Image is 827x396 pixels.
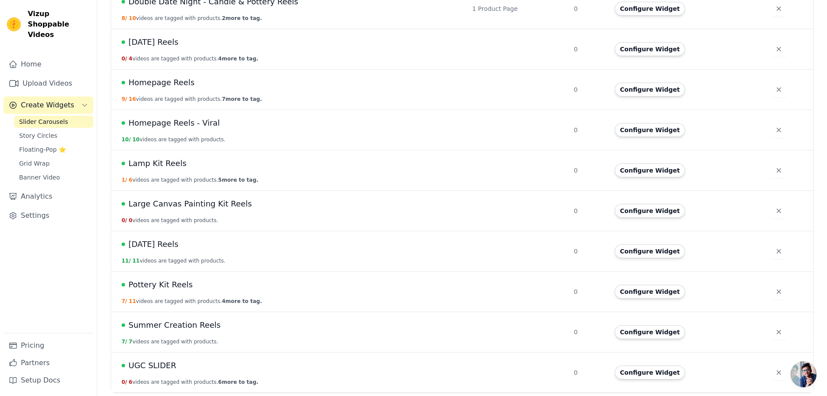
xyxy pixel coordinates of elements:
a: Upload Videos [3,75,93,92]
a: Open chat [791,361,817,387]
span: 16 [129,96,136,102]
a: Floating-Pop ⭐ [14,143,93,156]
button: 8/ 10videos are tagged with products.2more to tag. [122,15,262,22]
span: 7 more to tag. [222,96,262,102]
a: Analytics [3,188,93,205]
span: 1 / [122,177,127,183]
span: Homepage Reels [128,77,194,89]
button: 9/ 16videos are tagged with products.7more to tag. [122,96,262,103]
span: 11 [129,298,136,304]
a: Settings [3,207,93,224]
button: Configure Widget [615,204,685,218]
td: 0 [569,29,610,70]
span: 0 [129,217,132,223]
span: 6 more to tag. [218,379,258,385]
a: Slider Carousels [14,116,93,128]
td: 0 [569,353,610,393]
button: Configure Widget [615,366,685,379]
span: Story Circles [19,131,57,140]
td: 0 [569,150,610,191]
span: Slider Carousels [19,117,68,126]
button: 0/ 6videos are tagged with products.6more to tag. [122,379,258,386]
button: Delete widget [771,365,787,380]
button: Delete widget [771,41,787,57]
button: 10/ 10videos are tagged with products. [122,136,225,143]
span: 10 / [122,136,131,143]
span: 10 [129,15,136,21]
span: Vizup Shoppable Videos [28,9,90,40]
button: Delete widget [771,122,787,138]
span: 7 / [122,298,127,304]
td: 0 [569,191,610,231]
span: Live Published [122,202,125,206]
button: Delete widget [771,1,787,17]
td: 0 [569,110,610,150]
button: Delete widget [771,243,787,259]
button: 7/ 7videos are tagged with products. [122,338,218,345]
button: Configure Widget [615,83,685,97]
button: 11/ 11videos are tagged with products. [122,257,225,264]
button: Create Widgets [3,97,93,114]
span: 10 [132,136,140,143]
a: Grid Wrap [14,157,93,170]
span: Live Published [122,323,125,327]
span: 4 more to tag. [218,56,258,62]
span: Live Published [122,81,125,84]
button: 1/ 6videos are tagged with products.5more to tag. [122,176,258,183]
td: 0 [569,272,610,312]
span: Pottery Kit Reels [128,279,193,291]
span: 7 [129,339,132,345]
button: Configure Widget [615,285,685,299]
span: [DATE] Reels [128,36,178,48]
span: Live Published [122,121,125,125]
button: Configure Widget [615,163,685,177]
span: Live Published [122,283,125,286]
button: 0/ 4videos are tagged with products.4more to tag. [122,55,258,62]
span: Lamp Kit Reels [128,157,187,170]
td: 0 [569,312,610,353]
span: 6 [129,379,132,385]
button: Delete widget [771,163,787,178]
a: Banner Video [14,171,93,183]
span: UGC SLIDER [128,359,176,372]
span: 11 / [122,258,131,264]
span: 11 [132,258,140,264]
span: Live Published [122,364,125,367]
div: 1 Product Page [472,4,563,13]
span: Grid Wrap [19,159,49,168]
span: 4 [129,56,132,62]
button: Configure Widget [615,244,685,258]
span: Create Widgets [21,100,74,110]
button: Delete widget [771,82,787,97]
a: Story Circles [14,130,93,142]
span: Banner Video [19,173,60,182]
span: 0 / [122,217,127,223]
button: Configure Widget [615,123,685,137]
a: Home [3,56,93,73]
button: Delete widget [771,203,787,219]
span: Live Published [122,243,125,246]
span: 8 / [122,15,127,21]
a: Partners [3,354,93,372]
span: Homepage Reels - Viral [128,117,220,129]
span: [DATE] Reels [128,238,178,250]
span: Live Published [122,40,125,44]
span: 5 more to tag. [218,177,258,183]
button: 7/ 11videos are tagged with products.4more to tag. [122,298,262,305]
span: Summer Creation Reels [128,319,221,331]
span: 4 more to tag. [222,298,262,304]
a: Setup Docs [3,372,93,389]
span: Floating-Pop ⭐ [19,145,66,154]
span: 9 / [122,96,127,102]
span: 6 [129,177,132,183]
span: Large Canvas Painting Kit Reels [128,198,252,210]
span: 2 more to tag. [222,15,262,21]
a: Pricing [3,337,93,354]
img: Vizup [7,17,21,31]
button: Delete widget [771,324,787,340]
button: Configure Widget [615,42,685,56]
span: 7 / [122,339,127,345]
td: 0 [569,70,610,110]
button: Configure Widget [615,2,685,16]
span: Live Published [122,162,125,165]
